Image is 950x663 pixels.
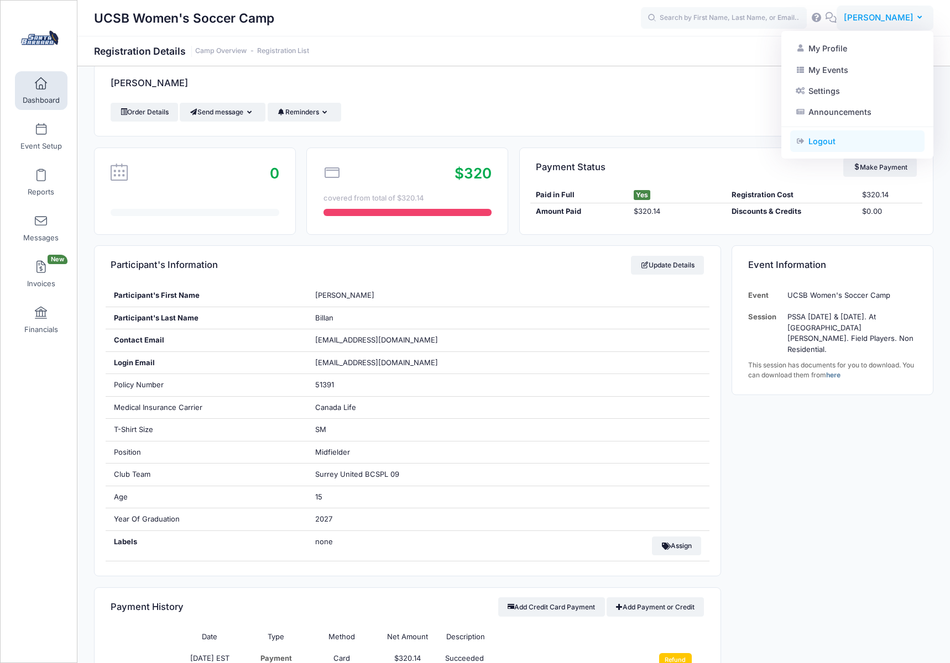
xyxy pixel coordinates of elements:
a: My Profile [790,38,925,59]
a: Registration List [257,47,309,55]
span: 15 [315,492,322,501]
th: Description [441,627,638,648]
button: [PERSON_NAME] [837,6,933,31]
span: Midfielder [315,448,350,456]
div: Discounts & Credits [726,206,857,217]
div: Amount Paid [530,206,628,217]
span: [EMAIL_ADDRESS][DOMAIN_NAME] [315,335,438,344]
div: $0.00 [857,206,922,217]
button: Add Credit Card Payment [498,597,605,616]
a: Camp Overview [195,47,247,55]
a: My Events [790,59,925,80]
div: Age [106,486,307,508]
button: Reminders [268,103,341,122]
th: Net Amount [375,627,441,648]
td: UCSB Women's Soccer Camp [782,285,917,306]
div: $320.14 [857,190,922,201]
div: Participant's Last Name [106,307,307,329]
h4: Payment Status [536,151,606,183]
span: Surrey United BCSPL 09 [315,470,399,478]
div: Medical Insurance Carrier [106,397,307,419]
a: Add Payment or Credit [607,597,704,616]
span: Yes [634,190,650,200]
button: Assign [652,536,701,555]
span: [EMAIL_ADDRESS][DOMAIN_NAME] [315,357,453,369]
img: UCSB Women's Soccer Camp [19,17,60,59]
a: Reports [15,163,67,202]
input: Search by First Name, Last Name, or Email... [641,7,807,29]
span: Canada Life [315,403,356,412]
th: Method [309,627,375,648]
span: 2027 [315,514,332,523]
h4: Participant's Information [111,250,218,281]
span: Billan [315,313,333,322]
h1: Registration Details [94,45,309,57]
a: Update Details [631,256,704,275]
div: $320.14 [628,206,726,217]
td: Event [748,285,782,306]
h4: Event Information [748,250,826,281]
div: Policy Number [106,374,307,396]
span: New [48,255,67,264]
h4: Payment History [111,591,184,623]
div: Login Email [106,352,307,374]
h1: UCSB Women's Soccer Camp [94,6,274,31]
span: [PERSON_NAME] [315,291,374,299]
a: Make Payment [843,158,917,177]
span: Reports [28,187,54,197]
a: here [826,371,841,379]
a: Event Setup [15,117,67,156]
a: UCSB Women's Soccer Camp [1,12,78,64]
div: Participant's First Name [106,285,307,307]
a: Financials [15,301,67,339]
div: Club Team [106,464,307,486]
a: InvoicesNew [15,255,67,293]
span: [PERSON_NAME] [844,12,914,24]
span: Invoices [27,279,55,288]
span: $320 [455,165,492,182]
th: Type [243,627,309,648]
span: Messages [23,233,59,243]
a: Dashboard [15,71,67,110]
span: Financials [24,325,58,334]
td: PSSA [DATE] & [DATE]. At [GEOGRAPHIC_DATA][PERSON_NAME]. Field Players. Non Residential. [782,306,917,360]
span: Event Setup [20,141,62,151]
div: Paid in Full [530,190,628,201]
button: Send message [180,103,265,122]
h4: [PERSON_NAME] [111,68,188,99]
div: Position [106,441,307,464]
div: Registration Cost [726,190,857,201]
td: Session [748,306,782,360]
div: Year Of Graduation [106,508,307,530]
span: none [315,536,453,548]
a: Announcements [790,102,925,123]
div: Contact Email [106,329,307,351]
a: Settings [790,81,925,102]
span: Dashboard [23,96,60,105]
a: Logout [790,130,925,151]
a: Order Details [111,103,178,122]
span: 0 [270,165,279,182]
div: Labels [106,531,307,561]
span: 51391 [315,380,334,389]
div: covered from total of $320.14 [323,193,492,204]
span: SM [315,425,326,434]
th: Date [176,627,243,648]
div: T-Shirt Size [106,419,307,441]
div: This session has documents for you to download. You can download them from [748,360,916,380]
a: Messages [15,209,67,248]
